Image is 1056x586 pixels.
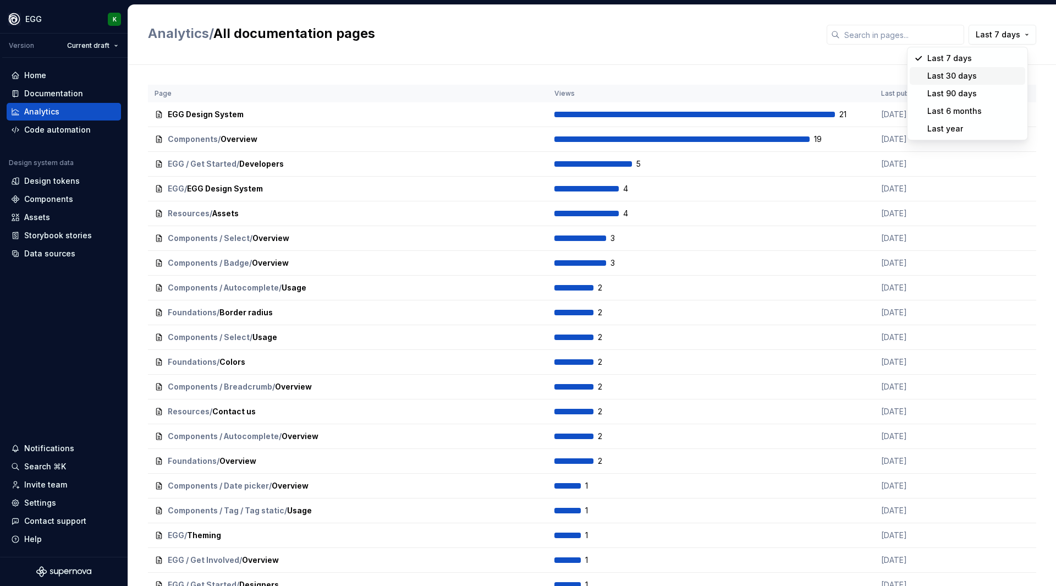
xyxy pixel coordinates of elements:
[908,47,1027,140] div: Suggestions
[927,88,977,99] div: Last 90 days
[927,123,963,134] div: Last year
[927,53,972,64] div: Last 7 days
[927,106,982,117] div: Last 6 months
[927,70,977,81] div: Last 30 days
